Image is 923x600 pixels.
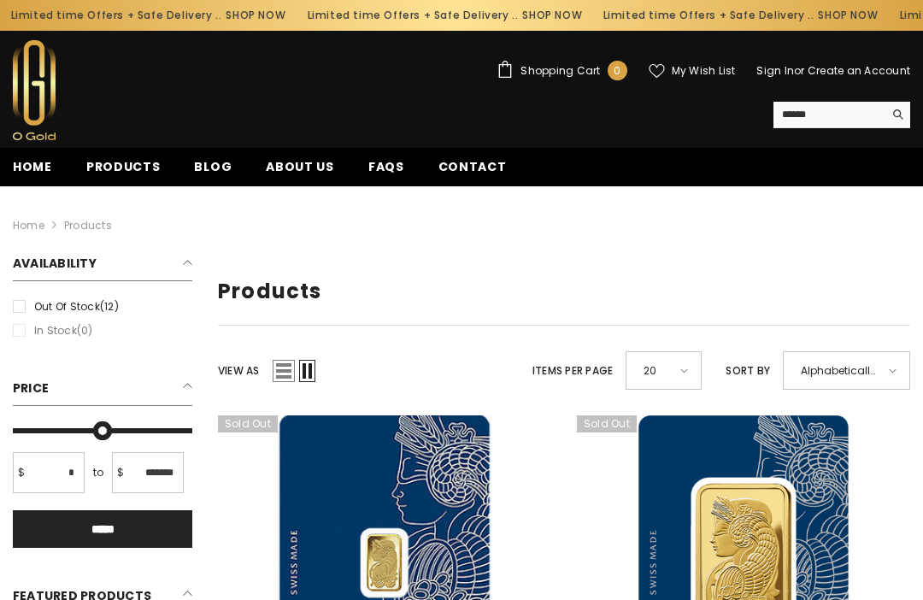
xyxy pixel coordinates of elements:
[773,102,910,128] summary: Search
[13,255,97,272] span: Availability
[351,157,421,186] a: FAQs
[18,463,25,482] span: $
[519,6,579,25] a: SHOP NOW
[884,102,910,127] button: Search
[88,463,109,482] span: to
[13,186,910,241] nav: breadcrumbs
[218,362,260,380] label: View as
[815,6,875,25] a: SHOP NOW
[368,158,404,175] span: FAQs
[13,158,52,175] span: Home
[299,360,315,382] span: Grid 2
[644,358,668,383] span: 20
[672,66,736,76] span: My Wish List
[497,61,626,80] a: Shopping Cart
[13,297,192,316] label: Out of stock
[273,360,295,382] span: List
[783,351,910,390] div: Alphabetically, A-Z
[726,362,770,380] label: Sort by
[520,66,600,76] span: Shopping Cart
[293,2,590,29] div: Limited time Offers + Safe Delivery ..
[577,415,637,432] span: Sold out
[13,216,44,235] a: Home
[649,63,736,79] a: My Wish List
[218,279,910,304] h1: Products
[218,415,278,432] span: Sold out
[177,157,249,186] a: Blog
[249,157,351,186] a: About us
[438,158,507,175] span: Contact
[194,158,232,175] span: Blog
[421,157,524,186] a: Contact
[117,463,124,482] span: $
[756,63,794,78] a: Sign In
[100,299,119,314] span: (12)
[626,351,702,390] div: 20
[13,379,49,397] span: Price
[801,358,877,383] span: Alphabetically, A-Z
[590,2,886,29] div: Limited time Offers + Safe Delivery ..
[69,157,178,186] a: Products
[614,62,620,80] span: 0
[532,362,613,380] label: Items per page
[64,218,112,232] a: Products
[86,158,161,175] span: Products
[794,63,804,78] span: or
[223,6,283,25] a: SHOP NOW
[266,158,334,175] span: About us
[13,40,56,140] img: Ogold Shop
[808,63,910,78] a: Create an Account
